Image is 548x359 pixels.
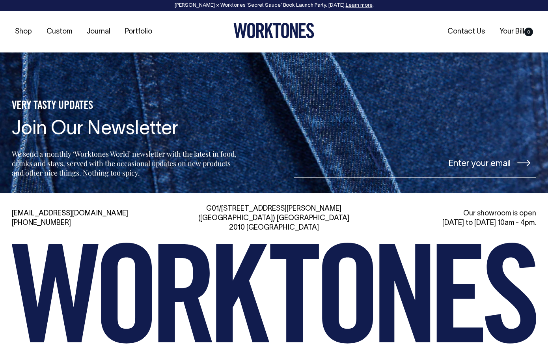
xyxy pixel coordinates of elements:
a: Portfolio [122,25,155,38]
a: Your Bill0 [496,25,536,38]
span: 0 [524,28,533,36]
a: Journal [84,25,114,38]
a: [EMAIL_ADDRESS][DOMAIN_NAME] [12,210,128,217]
a: Learn more [346,3,373,8]
div: [PERSON_NAME] × Worktones ‘Secret Sauce’ Book Launch Party, [DATE]. . [8,3,540,8]
a: Custom [43,25,75,38]
a: Contact Us [444,25,488,38]
input: Enter your email [294,148,536,178]
p: We send a monthly ‘Worktones World’ newsletter with the latest in food, drinks and stays, served ... [12,149,239,178]
h4: Join Our Newsletter [12,119,239,140]
a: Shop [12,25,35,38]
a: [PHONE_NUMBER] [12,220,71,226]
div: Our showroom is open [DATE] to [DATE] 10am - 4pm. [369,209,536,228]
div: G01/[STREET_ADDRESS][PERSON_NAME] ([GEOGRAPHIC_DATA]) [GEOGRAPHIC_DATA] 2010 [GEOGRAPHIC_DATA] [190,204,357,233]
h5: VERY TASTY UPDATES [12,99,239,113]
